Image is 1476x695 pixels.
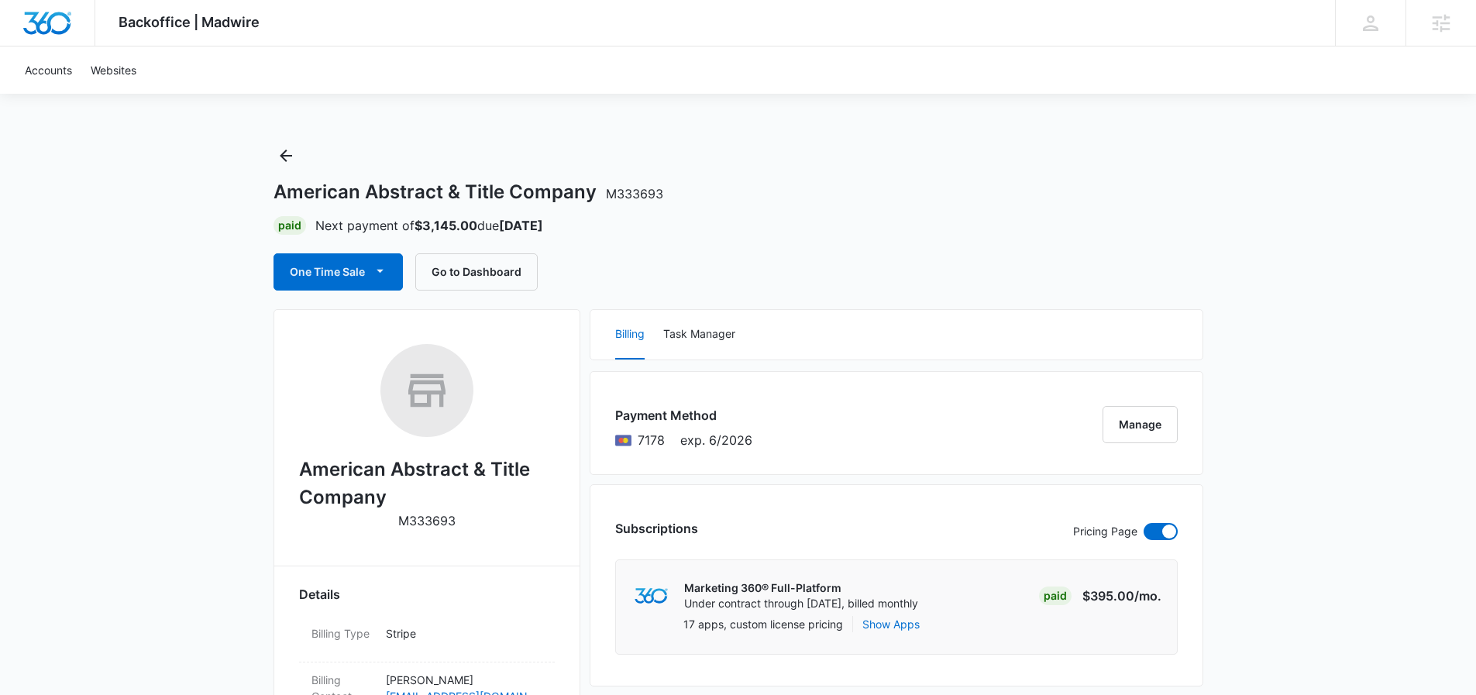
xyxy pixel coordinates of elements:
[315,216,543,235] p: Next payment of due
[386,672,542,688] p: [PERSON_NAME]
[15,46,81,94] a: Accounts
[638,431,665,449] span: Mastercard ending with
[274,216,306,235] div: Paid
[1082,587,1161,605] p: $395.00
[299,616,555,662] div: Billing TypeStripe
[615,519,698,538] h3: Subscriptions
[1134,588,1161,604] span: /mo.
[684,580,918,596] p: Marketing 360® Full-Platform
[663,310,735,360] button: Task Manager
[386,625,542,642] p: Stripe
[398,511,456,530] p: M333693
[299,456,555,511] h2: American Abstract & Title Company
[635,588,668,604] img: marketing360Logo
[680,431,752,449] span: exp. 6/2026
[274,181,663,204] h1: American Abstract & Title Company
[862,616,920,632] button: Show Apps
[274,143,298,168] button: Back
[415,218,477,233] strong: $3,145.00
[1073,523,1137,540] p: Pricing Page
[615,310,645,360] button: Billing
[499,218,543,233] strong: [DATE]
[684,596,918,611] p: Under contract through [DATE], billed monthly
[606,186,663,201] span: M333693
[119,14,260,30] span: Backoffice | Madwire
[311,625,373,642] dt: Billing Type
[615,406,752,425] h3: Payment Method
[274,253,403,291] button: One Time Sale
[683,616,843,632] p: 17 apps, custom license pricing
[1103,406,1178,443] button: Manage
[415,253,538,291] button: Go to Dashboard
[299,585,340,604] span: Details
[81,46,146,94] a: Websites
[1039,587,1072,605] div: Paid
